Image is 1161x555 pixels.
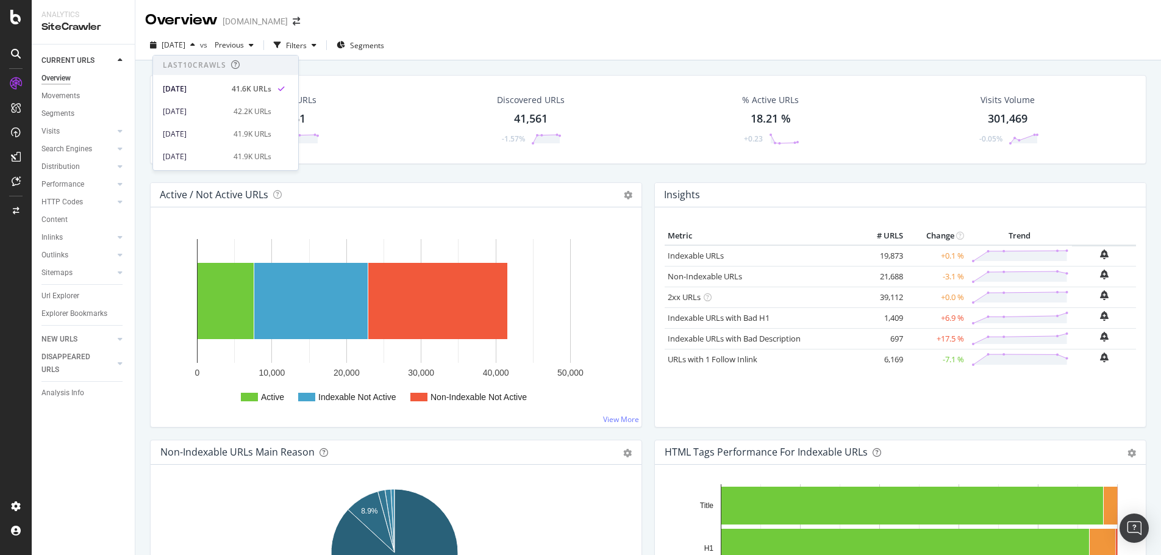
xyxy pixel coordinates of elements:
div: bell-plus [1100,270,1109,279]
div: Segments [41,107,74,120]
text: H1 [704,544,714,553]
div: 18.21 % [751,111,791,127]
span: Previous [210,40,244,50]
i: Options [624,191,632,199]
text: 10,000 [259,368,285,378]
h4: Active / Not Active URLs [160,187,268,203]
a: Sitemaps [41,267,114,279]
td: -7.1 % [906,349,967,370]
div: [DATE] [163,84,224,95]
svg: A chart. [160,227,627,417]
div: HTML Tags Performance for Indexable URLs [665,446,868,458]
a: Segments [41,107,126,120]
div: bell-plus [1100,311,1109,321]
div: Discovered URLs [497,94,565,106]
div: bell-plus [1100,332,1109,342]
div: Search Engines [41,143,92,156]
text: 30,000 [408,368,434,378]
div: Overview [41,72,71,85]
div: -0.05% [979,134,1002,144]
a: Search Engines [41,143,114,156]
div: HTTP Codes [41,196,83,209]
td: 6,169 [857,349,906,370]
div: Analysis Info [41,387,84,399]
div: 41,561 [514,111,548,127]
a: Inlinks [41,231,114,244]
span: 2025 Aug. 20th [162,40,185,50]
a: View More [603,414,639,424]
div: Content [41,213,68,226]
a: URLs with 1 Follow Inlink [668,354,757,365]
div: Explorer Bookmarks [41,307,107,320]
div: Url Explorer [41,290,79,303]
div: bell-plus [1100,353,1109,362]
div: 42.2K URLs [234,106,271,117]
td: 1,409 [857,307,906,328]
a: Indexable URLs with Bad Description [668,333,801,344]
text: Title [700,501,714,510]
div: arrow-right-arrow-left [293,17,300,26]
a: DISAPPEARED URLS [41,351,114,376]
text: 50,000 [557,368,584,378]
td: +0.1 % [906,245,967,267]
div: Non-Indexable URLs Main Reason [160,446,315,458]
div: [DATE] [163,151,226,162]
div: Overview [145,10,218,30]
a: Visits [41,125,114,138]
span: Segments [350,40,384,51]
div: [DATE] [163,106,226,117]
th: # URLS [857,227,906,245]
text: Indexable Not Active [318,392,396,402]
div: CURRENT URLS [41,54,95,67]
div: [DOMAIN_NAME] [223,15,288,27]
button: Previous [210,35,259,55]
a: NEW URLS [41,333,114,346]
td: 19,873 [857,245,906,267]
div: Filters [286,40,307,51]
div: DISAPPEARED URLS [41,351,103,376]
div: [DATE] [163,129,226,140]
div: NEW URLS [41,333,77,346]
a: Movements [41,90,126,102]
button: [DATE] [145,35,200,55]
div: -1.57% [502,134,525,144]
a: Url Explorer [41,290,126,303]
span: vs [200,40,210,50]
text: 20,000 [334,368,360,378]
div: Visits [41,125,60,138]
a: Analysis Info [41,387,126,399]
div: Performance [41,178,84,191]
div: Distribution [41,160,80,173]
div: Inlinks [41,231,63,244]
td: 21,688 [857,266,906,287]
th: Trend [967,227,1072,245]
div: Open Intercom Messenger [1120,514,1149,543]
div: 41.6K URLs [232,84,271,95]
text: Active [261,392,284,402]
td: 39,112 [857,287,906,307]
h4: Insights [664,187,700,203]
a: CURRENT URLS [41,54,114,67]
div: % Active URLs [742,94,799,106]
a: Performance [41,178,114,191]
div: +0.23 [744,134,763,144]
div: 41.9K URLs [234,151,271,162]
td: +0.0 % [906,287,967,307]
div: gear [623,449,632,457]
td: +6.9 % [906,307,967,328]
td: 697 [857,328,906,349]
div: Analytics [41,10,125,20]
div: bell-plus [1100,249,1109,259]
a: Overview [41,72,126,85]
text: Non-Indexable Not Active [430,392,527,402]
div: bell-plus [1100,290,1109,300]
div: Visits Volume [981,94,1035,106]
div: Outlinks [41,249,68,262]
div: Last 10 Crawls [163,60,226,70]
a: Explorer Bookmarks [41,307,126,320]
a: HTTP Codes [41,196,114,209]
th: Metric [665,227,857,245]
a: Indexable URLs [668,250,724,261]
div: Movements [41,90,80,102]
